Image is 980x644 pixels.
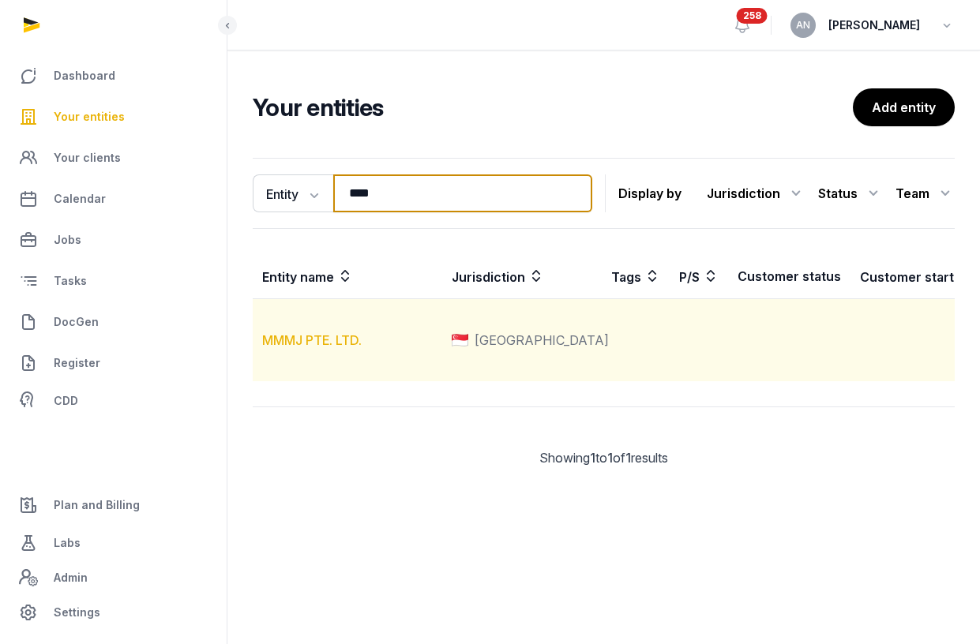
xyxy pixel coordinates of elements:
a: Your entities [13,98,214,136]
a: Admin [13,562,214,593]
span: Your clients [54,148,121,167]
a: MMMJ PTE. LTD. [262,332,362,348]
span: Dashboard [54,66,115,85]
button: Entity [253,174,333,212]
span: Tasks [54,271,87,290]
span: 1 [607,450,613,466]
th: Tags [602,254,670,299]
span: AN [796,21,810,30]
div: Jurisdiction [707,181,805,206]
span: Jobs [54,230,81,249]
span: 1 [590,450,595,466]
span: Settings [54,603,100,622]
span: 1 [625,450,631,466]
div: Showing to of results [253,448,955,467]
a: Calendar [13,180,214,218]
th: Jurisdiction [442,254,602,299]
span: Your entities [54,107,125,126]
h2: Your entities [253,93,853,122]
a: CDD [13,385,214,417]
a: Dashboard [13,57,214,95]
p: Display by [618,181,681,206]
span: Plan and Billing [54,496,140,515]
span: [GEOGRAPHIC_DATA] [475,331,609,350]
a: Labs [13,524,214,562]
a: DocGen [13,303,214,341]
span: [PERSON_NAME] [828,16,920,35]
span: Calendar [54,189,106,208]
a: Tasks [13,262,214,300]
span: Admin [54,568,88,587]
th: Customer status [728,254,850,299]
a: Jobs [13,221,214,259]
th: Entity name [253,254,442,299]
a: Plan and Billing [13,486,214,524]
span: DocGen [54,313,99,331]
th: P/S [670,254,728,299]
a: Your clients [13,139,214,177]
span: Register [54,354,100,373]
span: 258 [737,8,768,24]
a: Add entity [853,88,955,126]
a: Register [13,344,214,382]
div: Team [896,181,955,206]
span: Labs [54,534,81,552]
a: Settings [13,593,214,631]
button: AN [790,13,816,38]
div: Status [818,181,883,206]
span: CDD [54,391,78,410]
